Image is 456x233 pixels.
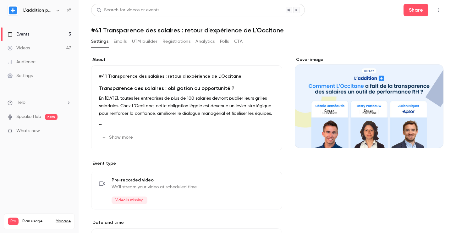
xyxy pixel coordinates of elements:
div: Audience [8,59,36,65]
div: Search for videos or events [96,7,159,14]
button: Analytics [195,36,215,47]
div: Events [8,31,29,37]
button: UTM builder [132,36,157,47]
p: ‍ [99,120,274,127]
h4: Transparence des salaires : obligation ou opportunité ? [99,85,274,92]
a: Manage [56,219,71,224]
p: #41 Transparence des salaires : retour d'expérience de L'Occitane [99,73,274,80]
span: Pre-recorded video [112,177,197,183]
li: help-dropdown-opener [8,99,71,106]
p: Event type [91,160,282,167]
span: new [45,114,58,120]
button: Emails [113,36,127,47]
label: Cover image [295,57,443,63]
p: En [DATE], toutes les entreprises de plus de 100 salariés devront publier leurs grilles salariale... [99,95,274,117]
section: Cover image [295,57,443,148]
span: Pro [8,218,19,225]
button: Polls [220,36,229,47]
h6: L'addition par Epsor [23,7,53,14]
span: What's new [16,128,40,134]
div: Videos [8,45,30,51]
button: Show more [99,132,137,142]
span: Help [16,99,25,106]
button: CTA [234,36,243,47]
button: Share [404,4,428,16]
span: Plan usage [22,219,52,224]
h1: #41 Transparence des salaires : retour d'expérience de L'Occitane [91,26,443,34]
a: SpeakerHub [16,114,41,120]
img: L'addition par Epsor [8,5,18,15]
span: We'll stream your video at scheduled time [112,184,197,190]
button: Registrations [162,36,190,47]
label: About [91,57,282,63]
div: Settings [8,73,33,79]
span: Video is missing [112,197,147,204]
label: Date and time [91,219,282,226]
button: Settings [91,36,108,47]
